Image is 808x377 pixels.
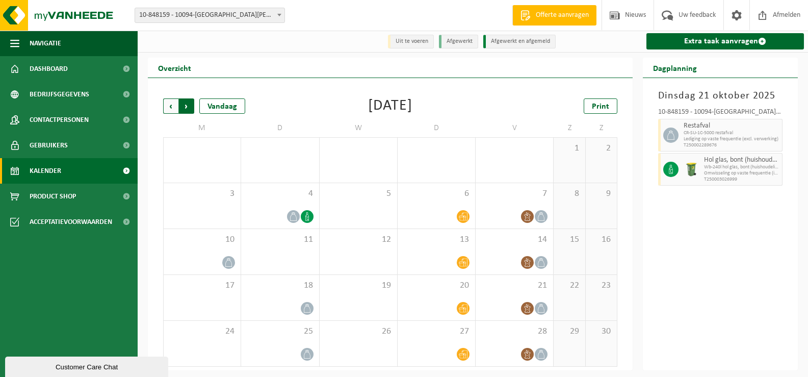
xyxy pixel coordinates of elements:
span: T250002289676 [684,142,779,148]
td: Z [586,119,617,137]
td: M [163,119,241,137]
span: Wb-240l hol glas, bont (huishoudelijk) [704,164,779,170]
span: 15 [559,234,580,245]
span: 2 [591,143,612,154]
span: 8 [559,188,580,199]
span: 10-848159 - 10094-TEN BERCH - ANTWERPEN [135,8,284,22]
span: 10-848159 - 10094-TEN BERCH - ANTWERPEN [135,8,285,23]
span: 14 [481,234,548,245]
td: D [241,119,319,137]
span: 23 [591,280,612,291]
span: 10 [169,234,236,245]
td: V [476,119,554,137]
span: Gebruikers [30,133,68,158]
span: 28 [481,326,548,337]
td: W [320,119,398,137]
a: Offerte aanvragen [512,5,596,26]
span: 25 [246,326,314,337]
span: 5 [325,188,392,199]
td: Z [554,119,585,137]
span: 3 [169,188,236,199]
img: WB-0240-HPE-GN-50 [684,162,699,177]
span: 27 [403,326,470,337]
h3: Dinsdag 21 oktober 2025 [658,88,783,104]
span: 18 [246,280,314,291]
li: Uit te voeren [388,35,434,48]
span: 4 [246,188,314,199]
span: Volgende [179,98,194,114]
span: 9 [591,188,612,199]
span: 22 [559,280,580,291]
div: [DATE] [368,98,412,114]
span: 19 [325,280,392,291]
span: Print [592,103,609,111]
span: 6 [403,188,470,199]
span: T250003026999 [704,177,779,183]
span: 30 [591,326,612,337]
span: 26 [325,326,392,337]
span: Lediging op vaste frequentie (excl. verwerking) [684,136,779,142]
span: 7 [481,188,548,199]
div: 10-848159 - 10094-[GEOGRAPHIC_DATA][PERSON_NAME] - [GEOGRAPHIC_DATA] [658,109,783,119]
span: 1 [559,143,580,154]
span: CR-SU-1C-5000 restafval [684,130,779,136]
span: Restafval [684,122,779,130]
span: Kalender [30,158,61,184]
span: Dashboard [30,56,68,82]
span: Contactpersonen [30,107,89,133]
h2: Overzicht [148,58,201,78]
span: Vorige [163,98,178,114]
span: Omwisseling op vaste frequentie (incl. verwerking) [704,170,779,177]
span: 20 [403,280,470,291]
iframe: chat widget [5,355,170,377]
span: Offerte aanvragen [533,10,591,20]
span: 16 [591,234,612,245]
span: 17 [169,280,236,291]
span: 29 [559,326,580,337]
span: 21 [481,280,548,291]
span: Acceptatievoorwaarden [30,209,112,235]
div: Vandaag [199,98,245,114]
span: 13 [403,234,470,245]
a: Print [584,98,617,114]
span: Hol glas, bont (huishoudelijk) [704,156,779,164]
h2: Dagplanning [643,58,707,78]
li: Afgewerkt en afgemeld [483,35,556,48]
a: Extra taak aanvragen [646,33,804,49]
span: Bedrijfsgegevens [30,82,89,107]
span: 12 [325,234,392,245]
span: 11 [246,234,314,245]
td: D [398,119,476,137]
span: Product Shop [30,184,76,209]
span: 24 [169,326,236,337]
li: Afgewerkt [439,35,478,48]
span: Navigatie [30,31,61,56]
